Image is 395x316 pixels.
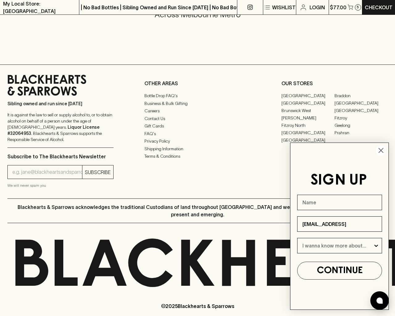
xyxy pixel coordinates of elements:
[297,262,382,280] button: CONTINUE
[373,238,379,253] button: Show Options
[144,145,251,152] a: Shipping Information
[144,123,251,130] a: Gift Cards
[376,297,383,304] img: bubble-icon
[335,107,388,114] a: [GEOGRAPHIC_DATA]
[281,136,335,144] a: [GEOGRAPHIC_DATA]
[281,92,335,99] a: [GEOGRAPHIC_DATA]
[144,100,251,107] a: Business & Bulk Gifting
[82,165,113,179] button: SUBSCRIBE
[310,4,325,11] p: Login
[357,6,359,9] p: 5
[144,130,251,137] a: FAQ's
[335,92,388,99] a: Braddon
[335,114,388,122] a: Fitzroy
[281,114,335,122] a: [PERSON_NAME]
[302,238,373,253] input: I wanna know more about...
[7,153,114,160] p: Subscribe to The Blackhearts Newsletter
[335,122,388,129] a: Geelong
[335,99,388,107] a: [GEOGRAPHIC_DATA]
[12,203,383,218] p: Blackhearts & Sparrows acknowledges the traditional Custodians of land throughout [GEOGRAPHIC_DAT...
[281,80,388,87] p: OUR STORES
[144,107,251,115] a: Careers
[85,168,111,176] p: SUBSCRIBE
[144,153,251,160] a: Terms & Conditions
[144,80,251,87] p: OTHER AREAS
[281,107,335,114] a: Brunswick West
[144,115,251,122] a: Contact Us
[272,4,296,11] p: Wishlist
[297,195,382,210] input: Name
[281,129,335,136] a: [GEOGRAPHIC_DATA]
[365,4,393,11] p: Checkout
[297,216,382,232] input: Email
[330,4,347,11] p: $77.00
[281,122,335,129] a: Fitzroy North
[335,129,388,136] a: Prahran
[7,182,114,189] p: We will never spam you
[12,167,82,177] input: e.g. jane@blackheartsandsparrows.com.au
[310,173,367,188] span: SIGN UP
[7,101,114,107] p: Sibling owned and run since [DATE]
[376,145,386,156] button: Close dialog
[281,99,335,107] a: [GEOGRAPHIC_DATA]
[144,92,251,100] a: Bottle Drop FAQ's
[284,136,395,316] div: FLYOUT Form
[7,112,114,143] p: It is against the law to sell or supply alcohol to, or to obtain alcohol on behalf of a person un...
[144,138,251,145] a: Privacy Policy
